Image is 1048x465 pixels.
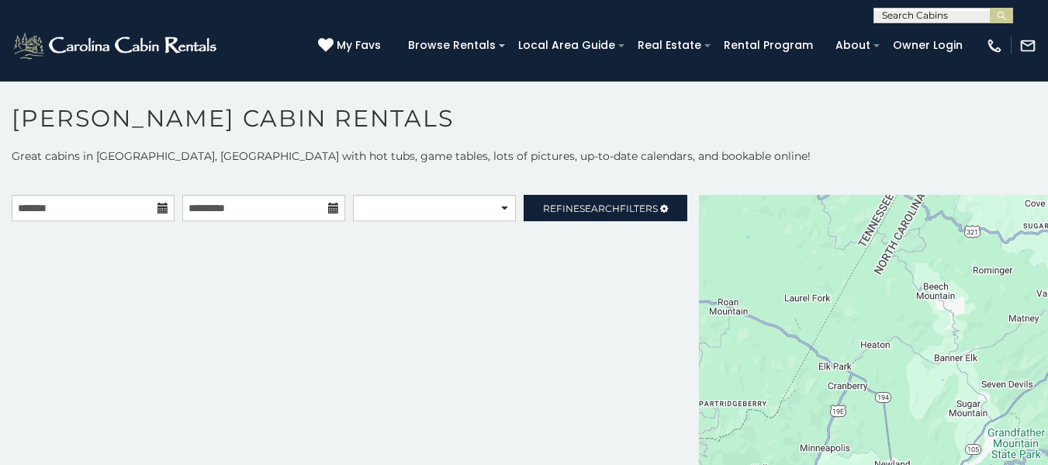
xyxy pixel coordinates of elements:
[337,37,381,54] span: My Favs
[318,37,385,54] a: My Favs
[579,203,620,214] span: Search
[12,30,221,61] img: White-1-2.png
[716,33,821,57] a: Rental Program
[400,33,503,57] a: Browse Rentals
[1019,37,1036,54] img: mail-regular-white.png
[828,33,878,57] a: About
[885,33,970,57] a: Owner Login
[630,33,709,57] a: Real Estate
[524,195,687,221] a: RefineSearchFilters
[510,33,623,57] a: Local Area Guide
[543,203,658,214] span: Refine Filters
[986,37,1003,54] img: phone-regular-white.png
